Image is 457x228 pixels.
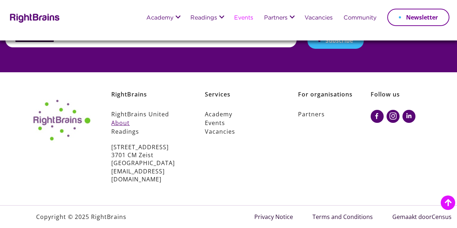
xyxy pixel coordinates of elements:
h6: Follow us [371,90,432,110]
h6: For organisations [298,90,371,110]
a: Community [344,15,376,21]
a: Vacancies [305,15,333,21]
a: Partners [298,110,371,119]
a: Newsletter [387,9,449,26]
a: About [111,119,184,127]
a: Readings [190,15,217,21]
a: Events [205,119,277,127]
a: Readings [111,127,184,136]
img: Rightbrains [8,12,60,23]
a: Events [234,15,253,21]
button: Subscribe [307,33,364,49]
h6: RightBrains [111,90,184,110]
a: Terms and Conditions [312,213,373,221]
p: [STREET_ADDRESS] 3701 CM Zeist [GEOGRAPHIC_DATA] [111,143,184,184]
a: Vacancies [205,127,277,136]
a: Academy [146,15,173,21]
a: [EMAIL_ADDRESS][DOMAIN_NAME] [111,167,184,184]
a: Academy [205,110,277,119]
a: Gemaakt doorCensus [392,213,452,221]
h6: Services [205,90,277,110]
a: Privacy Notice [254,213,293,221]
a: RightBrains United [111,110,184,119]
span: Census [432,213,452,221]
p: Copyright © 2025 RightBrains [36,213,130,221]
a: Partners [264,15,288,21]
